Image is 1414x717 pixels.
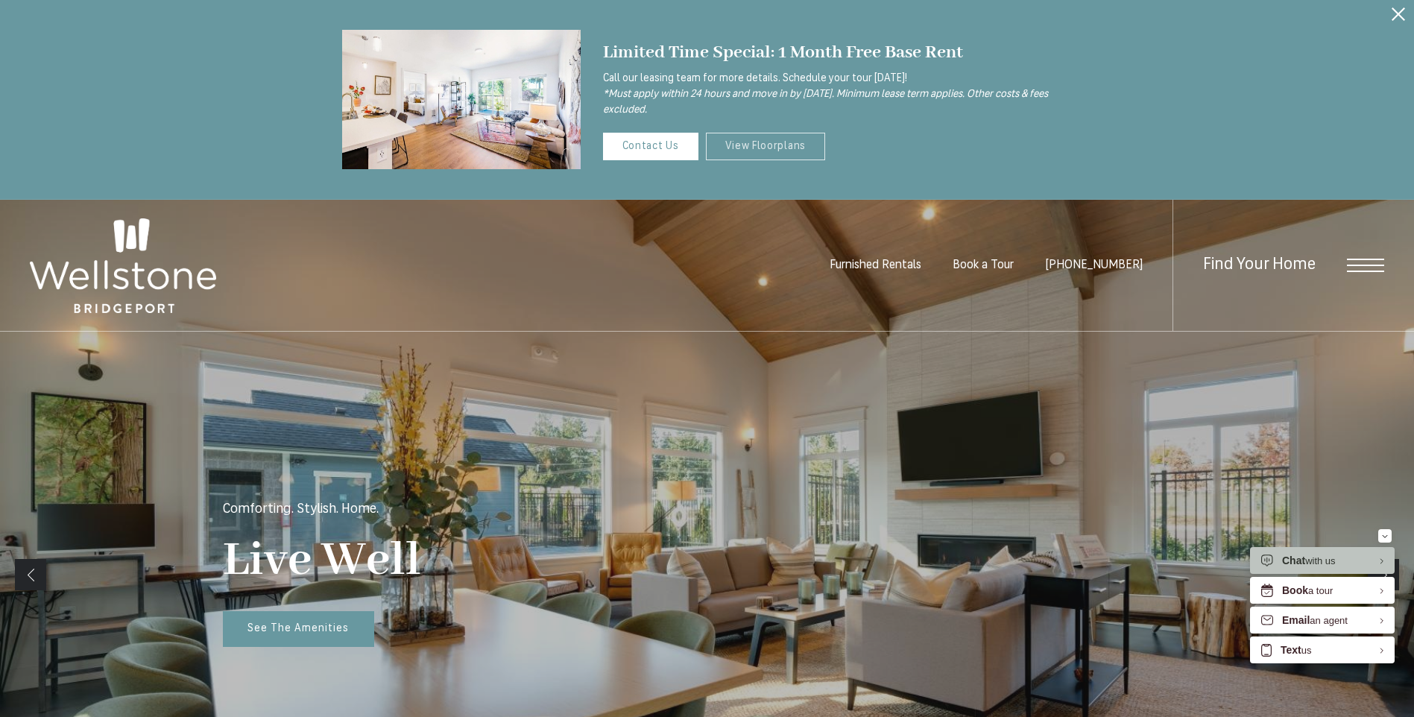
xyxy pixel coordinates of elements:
[953,259,1014,271] a: Book a Tour
[223,611,374,647] a: See The Amenities
[1045,259,1143,271] span: [PHONE_NUMBER]
[1045,259,1143,271] a: Call Us at (253) 642-8681
[223,503,379,517] p: Comforting. Stylish. Home.
[1203,256,1316,274] a: Find Your Home
[1347,259,1384,272] button: Open Menu
[223,531,421,590] p: Live Well
[15,559,46,590] a: Previous
[30,218,216,314] img: Wellstone
[342,30,581,169] img: Settle into comfort at Wellstone
[830,259,921,271] a: Furnished Rentals
[603,38,1073,67] div: Limited Time Special: 1 Month Free Base Rent
[603,133,698,160] a: Contact Us
[603,89,1048,116] i: *Must apply within 24 hours and move in by [DATE]. Minimum lease term applies. Other costs & fees...
[706,133,826,160] a: View Floorplans
[603,71,1073,118] p: Call our leasing team for more details. Schedule your tour [DATE]!
[247,623,349,634] span: See The Amenities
